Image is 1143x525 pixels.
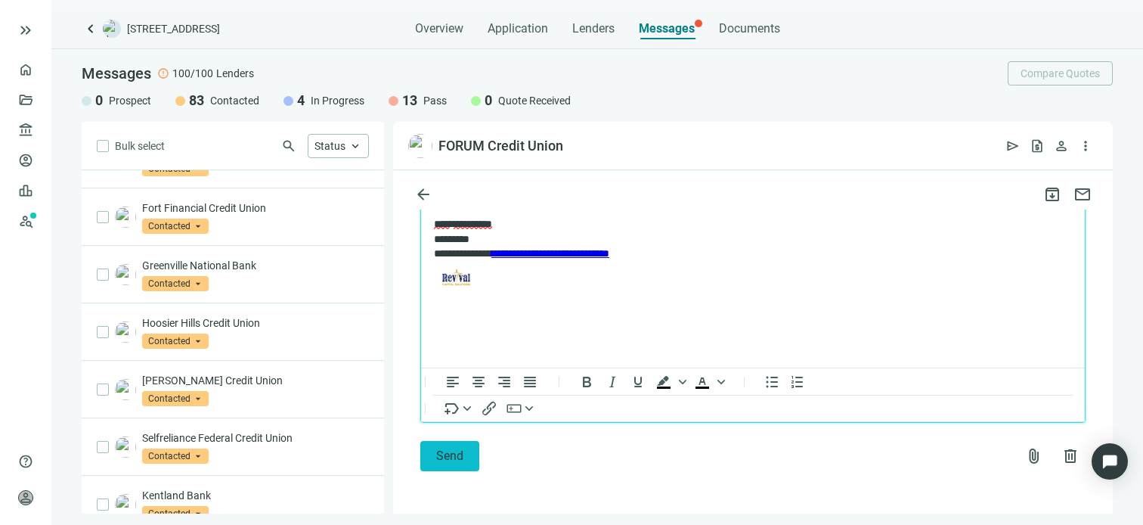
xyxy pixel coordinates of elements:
[210,93,259,108] span: Contacted
[1092,443,1128,480] div: Open Intercom Messenger
[1049,134,1073,158] button: person
[142,219,209,234] span: Contacted
[572,21,615,36] span: Lenders
[785,372,810,390] button: Numbered list
[639,21,695,36] span: Messages
[115,138,165,154] span: Bulk select
[1073,134,1098,158] button: more_vert
[1055,441,1086,471] button: delete
[1067,179,1098,210] button: mail
[82,20,100,38] a: keyboard_arrow_left
[216,66,254,81] span: Lenders
[82,64,151,82] span: Messages
[719,21,780,36] span: Documents
[759,372,785,390] button: Bullet list
[408,134,432,158] img: 9c138ca8-5d40-49b4-b33e-d1548ae7dcaf
[1073,185,1092,203] span: mail
[142,334,209,349] span: Contacted
[1008,61,1113,85] button: Compare Quotes
[115,322,136,343] img: 46068085-8c78-42ec-8474-c11486547b70
[142,391,209,406] span: Contacted
[18,454,33,469] span: help
[488,21,548,36] span: Application
[466,372,491,390] button: Align center
[142,315,369,331] p: Hoosier Hills Credit Union
[423,93,447,108] span: Pass
[408,179,438,210] button: arrow_back
[17,21,35,39] button: keyboard_double_arrow_right
[574,372,599,390] button: Bold
[314,140,345,152] span: Status
[517,372,543,390] button: Justify
[115,494,136,515] img: d45da605-595f-4e90-922d-220515b21988
[281,138,296,154] span: search
[651,373,689,391] div: Background color Black
[142,430,369,446] p: Selfreliance Federal Credit Union
[297,92,305,110] span: 4
[18,490,33,505] span: person
[1025,134,1049,158] button: request_quote
[599,372,625,390] button: Italic
[1078,138,1093,154] span: more_vert
[189,92,204,110] span: 83
[421,154,1085,368] iframe: Rich Text Area
[127,21,220,36] span: [STREET_ADDRESS]
[103,20,121,38] img: deal-logo
[142,258,369,273] p: Greenville National Bank
[1030,138,1045,154] span: request_quote
[1005,138,1021,154] span: send
[142,488,369,503] p: Kentland Bank
[1001,134,1025,158] button: send
[1037,179,1067,210] button: archive
[420,441,479,471] button: Send
[498,93,571,108] span: Quote Received
[415,21,463,36] span: Overview
[311,93,364,108] span: In Progress
[18,123,29,138] span: account_balance
[142,373,369,388] p: [PERSON_NAME] Credit Union
[485,92,492,110] span: 0
[115,436,136,458] img: be1f382e-e781-46eb-8ae4-5fa430ca55b0
[1043,185,1061,203] span: archive
[440,399,476,417] button: Insert merge tag
[438,137,563,155] div: FORUM Credit Union
[142,200,369,216] p: Fort Financial Credit Union
[115,379,136,400] img: 097c84dd-aea2-4912-8573-b88c0808afdd
[402,92,417,110] span: 13
[109,93,151,108] span: Prospect
[1054,138,1069,154] span: person
[115,264,136,285] img: 22917e09-9cd3-4dd9-b9a9-dc9a4ec7b38f
[440,372,466,390] button: Align left
[348,139,362,153] span: keyboard_arrow_up
[142,506,209,521] span: Contacted
[95,92,103,110] span: 0
[491,372,517,390] button: Align right
[1025,447,1043,465] span: attach_file
[115,207,136,228] img: 1cae8ee0-291e-4e39-a9ce-dd5d26dc024e
[476,399,502,417] button: Insert/edit link
[1019,441,1049,471] button: attach_file
[1061,447,1079,465] span: delete
[142,449,209,464] span: Contacted
[414,185,432,203] span: arrow_back
[142,276,209,291] span: Contacted
[625,372,651,390] button: Underline
[157,67,169,79] span: error
[436,449,463,463] span: Send
[689,373,727,391] div: Text color Black
[172,66,213,81] span: 100/100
